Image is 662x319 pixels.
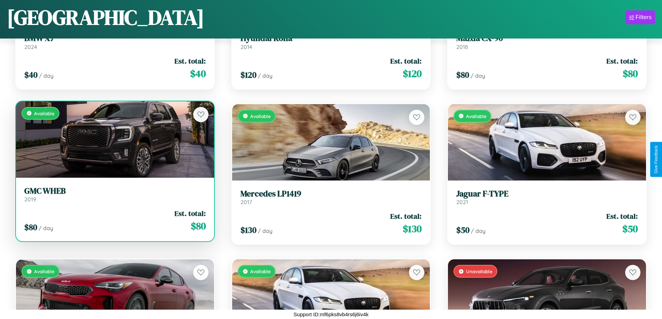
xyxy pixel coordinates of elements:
span: Est. total: [606,211,638,221]
span: $ 80 [623,67,638,81]
span: Available [250,113,271,119]
span: Available [34,110,55,116]
span: Est. total: [390,211,422,221]
span: $ 80 [456,69,469,81]
button: Filters [626,10,655,24]
span: $ 40 [190,67,206,81]
span: 2019 [24,196,36,203]
div: Give Feedback [654,145,659,174]
a: Jaguar F-TYPE2021 [456,189,638,206]
p: Support ID: mf6pks8vb4rs6j6iv4k [294,310,369,319]
span: 2017 [240,199,252,205]
span: $ 80 [191,219,206,233]
span: 2018 [456,43,468,50]
span: $ 50 [456,224,469,236]
span: Available [250,268,271,274]
span: Est. total: [174,56,206,66]
h3: GMC WHEB [24,186,206,196]
span: Est. total: [606,56,638,66]
h3: Mercedes LP1419 [240,189,422,199]
h3: Hyundai Kona [240,33,422,43]
a: Hyundai Kona2014 [240,33,422,50]
h3: Jaguar F-TYPE [456,189,638,199]
span: $ 80 [24,221,37,233]
span: $ 40 [24,69,38,81]
span: / day [39,72,54,79]
span: $ 130 [240,224,256,236]
div: Filters [636,14,652,21]
h1: [GEOGRAPHIC_DATA] [7,3,204,32]
span: $ 120 [403,67,422,81]
span: Available [34,268,55,274]
span: 2014 [240,43,252,50]
a: Mazda CX-902018 [456,33,638,50]
span: Est. total: [390,56,422,66]
span: 2021 [456,199,468,205]
span: / day [471,227,485,234]
a: BMW X72024 [24,33,206,50]
span: Unavailable [466,268,492,274]
span: 2024 [24,43,37,50]
span: / day [258,227,272,234]
h3: BMW X7 [24,33,206,43]
a: Mercedes LP14192017 [240,189,422,206]
span: $ 120 [240,69,256,81]
span: / day [39,225,53,232]
span: $ 130 [403,222,422,236]
span: / day [471,72,485,79]
span: Est. total: [174,208,206,218]
a: GMC WHEB2019 [24,186,206,203]
span: Available [466,113,487,119]
span: $ 50 [622,222,638,236]
span: / day [258,72,272,79]
h3: Mazda CX-90 [456,33,638,43]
